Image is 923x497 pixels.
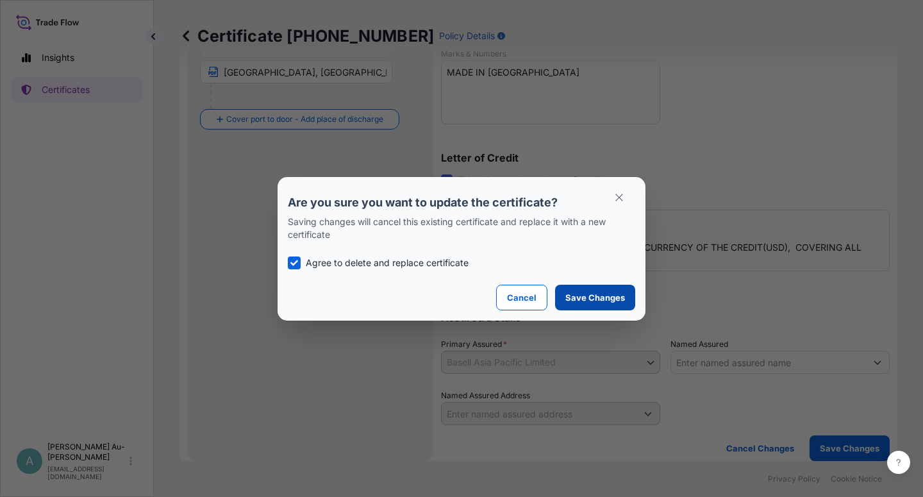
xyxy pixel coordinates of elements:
[306,257,469,269] p: Agree to delete and replace certificate
[555,285,635,310] button: Save Changes
[288,195,635,210] p: Are you sure you want to update the certificate?
[288,215,635,241] p: Saving changes will cancel this existing certificate and replace it with a new certificate
[507,291,536,304] p: Cancel
[565,291,625,304] p: Save Changes
[496,285,547,310] button: Cancel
